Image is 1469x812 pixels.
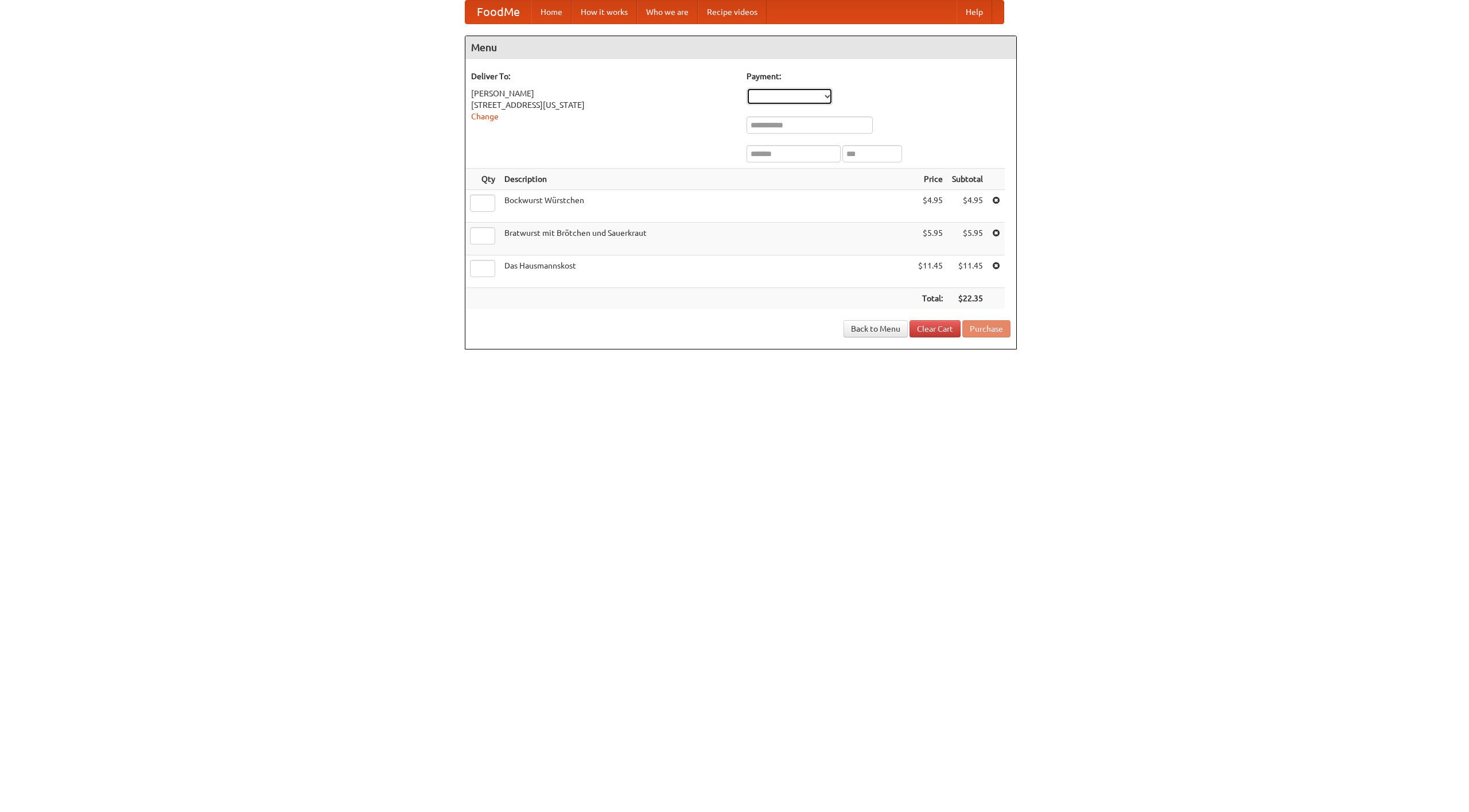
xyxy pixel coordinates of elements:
[465,1,531,24] a: FoodMe
[914,288,947,309] th: Total:
[844,320,908,337] a: Back to Menu
[910,320,961,337] a: Clear Cart
[914,255,947,288] td: $11.45
[531,1,572,24] a: Home
[947,169,988,190] th: Subtotal
[947,190,988,223] td: $4.95
[471,99,735,111] div: [STREET_ADDRESS][US_STATE]
[698,1,767,24] a: Recipe videos
[465,36,1016,59] h4: Menu
[471,71,735,82] h5: Deliver To:
[637,1,698,24] a: Who we are
[947,223,988,255] td: $5.95
[471,112,499,121] a: Change
[500,255,914,288] td: Das Hausmannskost
[747,71,1011,82] h5: Payment:
[962,320,1011,337] button: Purchase
[914,169,947,190] th: Price
[500,190,914,223] td: Bockwurst Würstchen
[947,255,988,288] td: $11.45
[957,1,992,24] a: Help
[947,288,988,309] th: $22.35
[500,169,914,190] th: Description
[914,223,947,255] td: $5.95
[471,88,735,99] div: [PERSON_NAME]
[914,190,947,223] td: $4.95
[465,169,500,190] th: Qty
[500,223,914,255] td: Bratwurst mit Brötchen und Sauerkraut
[572,1,637,24] a: How it works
